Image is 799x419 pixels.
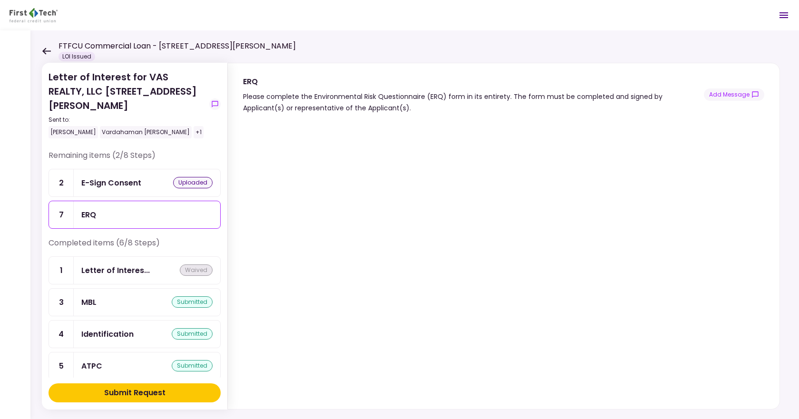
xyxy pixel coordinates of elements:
[81,296,97,308] div: MBL
[58,40,296,52] h1: FTFCU Commercial Loan - [STREET_ADDRESS][PERSON_NAME]
[194,126,204,138] div: +1
[49,352,221,380] a: 5ATPCsubmitted
[49,320,221,348] a: 4Identificationsubmitted
[49,321,74,348] div: 4
[227,63,780,409] div: ERQPlease complete the Environmental Risk Questionnaire (ERQ) form in its entirety. The form must...
[81,209,96,221] div: ERQ
[81,360,102,372] div: ATPC
[243,76,704,88] div: ERQ
[243,91,704,114] div: Please complete the Environmental Risk Questionnaire (ERQ) form in its entirety. The form must be...
[173,177,213,188] div: uploaded
[104,387,166,399] div: Submit Request
[49,201,74,228] div: 7
[49,237,221,256] div: Completed items (6/8 Steps)
[49,201,221,229] a: 7ERQ
[10,8,58,22] img: Partner icon
[81,328,134,340] div: Identification
[49,150,221,169] div: Remaining items (2/8 Steps)
[49,383,221,402] button: Submit Request
[81,177,141,189] div: E-Sign Consent
[49,126,98,138] div: [PERSON_NAME]
[100,126,192,138] div: Vardahaman [PERSON_NAME]
[172,296,213,308] div: submitted
[49,169,74,196] div: 2
[58,52,95,61] div: LOI Issued
[49,116,205,124] div: Sent to:
[49,256,221,284] a: 1Letter of Interestwaived
[172,360,213,371] div: submitted
[772,4,795,27] button: Open menu
[81,264,150,276] div: Letter of Interest
[243,129,762,405] iframe: jotform-iframe
[209,98,221,110] button: show-messages
[172,328,213,340] div: submitted
[49,352,74,380] div: 5
[180,264,213,276] div: waived
[704,88,764,101] button: show-messages
[49,257,74,284] div: 1
[49,169,221,197] a: 2E-Sign Consentuploaded
[49,288,221,316] a: 3MBLsubmitted
[49,289,74,316] div: 3
[49,70,205,138] div: Letter of Interest for VAS REALTY, LLC [STREET_ADDRESS][PERSON_NAME]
